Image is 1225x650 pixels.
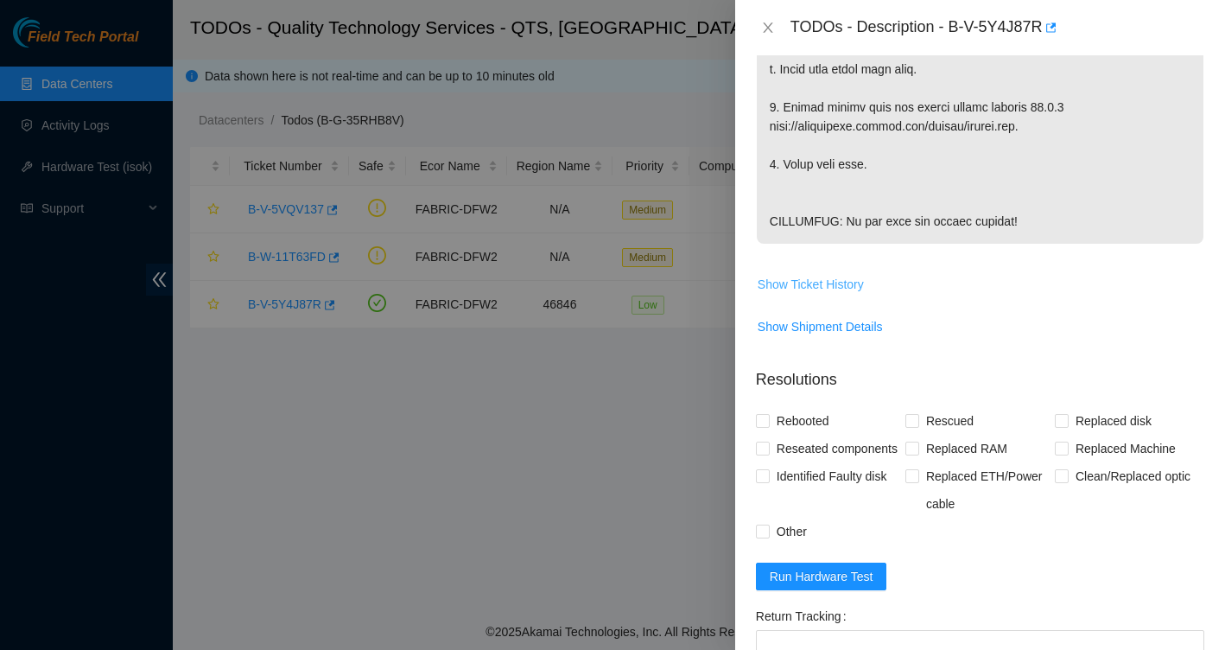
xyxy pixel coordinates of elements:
[1069,407,1158,435] span: Replaced disk
[919,462,1055,518] span: Replaced ETH/Power cable
[770,462,894,490] span: Identified Faulty disk
[770,407,836,435] span: Rebooted
[756,602,854,630] label: Return Tracking
[1069,462,1197,490] span: Clean/Replaced optic
[758,317,883,336] span: Show Shipment Details
[919,407,981,435] span: Rescued
[756,20,780,36] button: Close
[757,313,884,341] button: Show Shipment Details
[1069,435,1183,462] span: Replaced Machine
[919,435,1014,462] span: Replaced RAM
[756,354,1204,392] p: Resolutions
[761,21,775,35] span: close
[758,275,864,294] span: Show Ticket History
[756,563,887,590] button: Run Hardware Test
[790,14,1204,41] div: TODOs - Description - B-V-5Y4J87R
[770,435,904,462] span: Reseated components
[770,567,873,586] span: Run Hardware Test
[770,518,814,545] span: Other
[757,271,865,298] button: Show Ticket History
